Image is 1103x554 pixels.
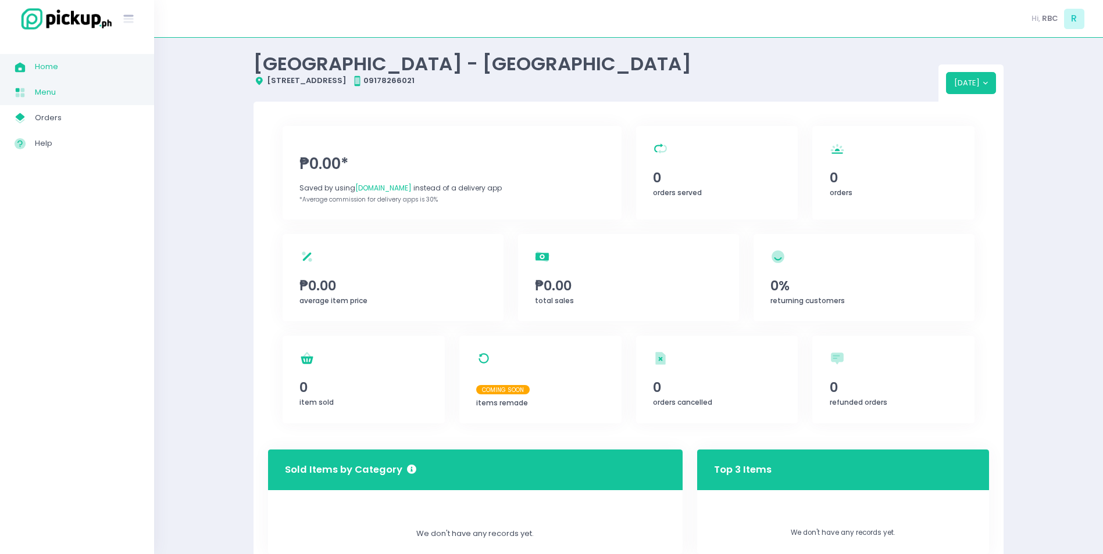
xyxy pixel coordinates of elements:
a: 0%returning customers [754,234,975,321]
img: logo [15,6,113,31]
div: [GEOGRAPHIC_DATA] - [GEOGRAPHIC_DATA] [254,52,938,75]
span: 0 [830,168,958,188]
span: 0 [299,377,427,397]
span: returning customers [770,296,845,305]
span: RBC [1042,13,1058,24]
span: orders cancelled [653,397,712,407]
span: 0 [653,168,781,188]
span: Help [35,136,140,151]
span: Menu [35,85,140,100]
div: We don't have any records yet. [285,528,665,539]
a: 0orders [812,126,975,220]
span: ₱0.00* [299,153,604,175]
h3: Top 3 Items [714,453,772,486]
span: Hi, [1031,13,1040,24]
p: We don't have any records yet. [714,528,972,538]
button: [DATE] [946,72,997,94]
span: R [1064,9,1084,29]
span: ₱0.00 [299,276,487,296]
span: orders served [653,188,702,197]
span: Coming Soon [476,385,530,394]
a: 0orders served [636,126,798,220]
span: orders [830,188,852,197]
span: 0 [830,377,958,397]
a: 0orders cancelled [636,336,798,423]
span: *Average commission for delivery apps is 30% [299,195,438,204]
a: ₱0.00total sales [518,234,739,321]
span: Orders [35,110,140,125]
h3: Sold Items by Category [285,463,416,477]
span: 0% [770,276,958,296]
span: total sales [535,296,574,305]
span: item sold [299,397,334,407]
span: average item price [299,296,367,305]
a: 0refunded orders [812,336,975,423]
span: Home [35,59,140,74]
span: refunded orders [830,397,887,407]
a: ₱0.00average item price [283,234,504,321]
span: items remade [476,398,528,408]
span: ₱0.00 [535,276,722,296]
span: [DOMAIN_NAME] [355,183,412,193]
div: [STREET_ADDRESS] 09178266021 [254,75,938,87]
span: 0 [653,377,781,397]
a: 0item sold [283,336,445,423]
div: Saved by using instead of a delivery app [299,183,604,193]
